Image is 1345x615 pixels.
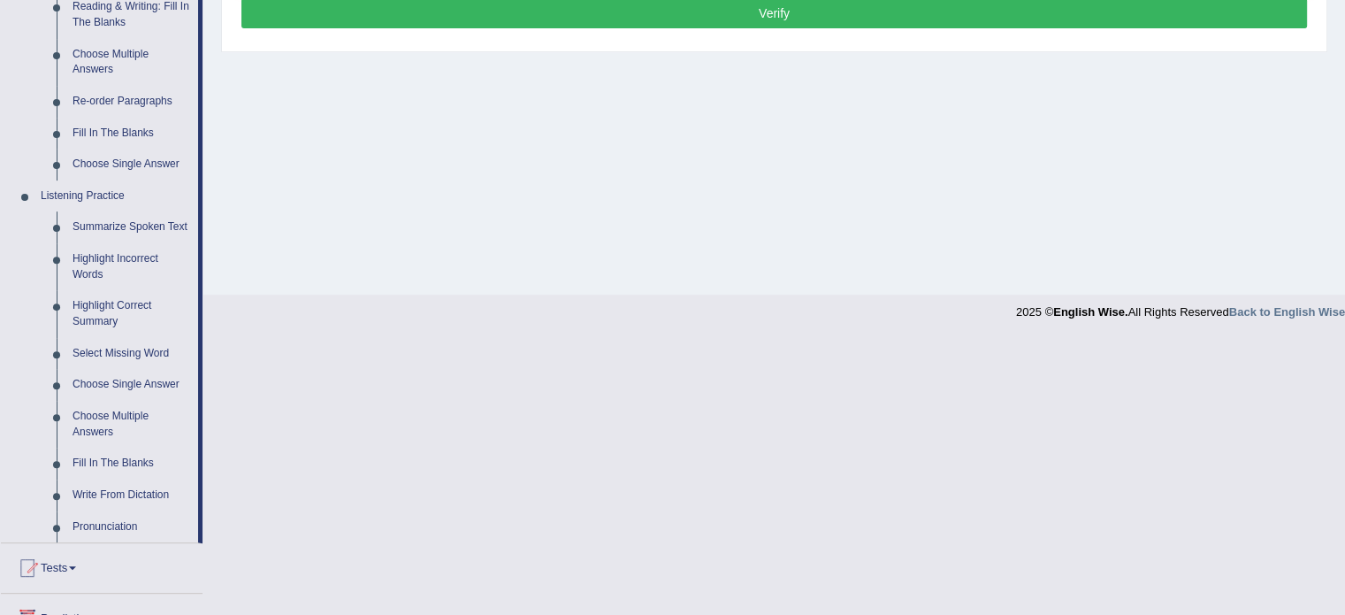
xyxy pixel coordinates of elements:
[33,181,198,212] a: Listening Practice
[65,211,198,243] a: Summarize Spoken Text
[65,86,198,118] a: Re-order Paragraphs
[65,480,198,511] a: Write From Dictation
[1016,295,1345,320] div: 2025 © All Rights Reserved
[65,290,198,337] a: Highlight Correct Summary
[65,39,198,86] a: Choose Multiple Answers
[65,243,198,290] a: Highlight Incorrect Words
[1053,305,1127,319] strong: English Wise.
[65,401,198,448] a: Choose Multiple Answers
[65,448,198,480] a: Fill In The Blanks
[65,338,198,370] a: Select Missing Word
[1,543,203,588] a: Tests
[65,511,198,543] a: Pronunciation
[65,118,198,150] a: Fill In The Blanks
[65,149,198,181] a: Choose Single Answer
[65,369,198,401] a: Choose Single Answer
[1229,305,1345,319] a: Back to English Wise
